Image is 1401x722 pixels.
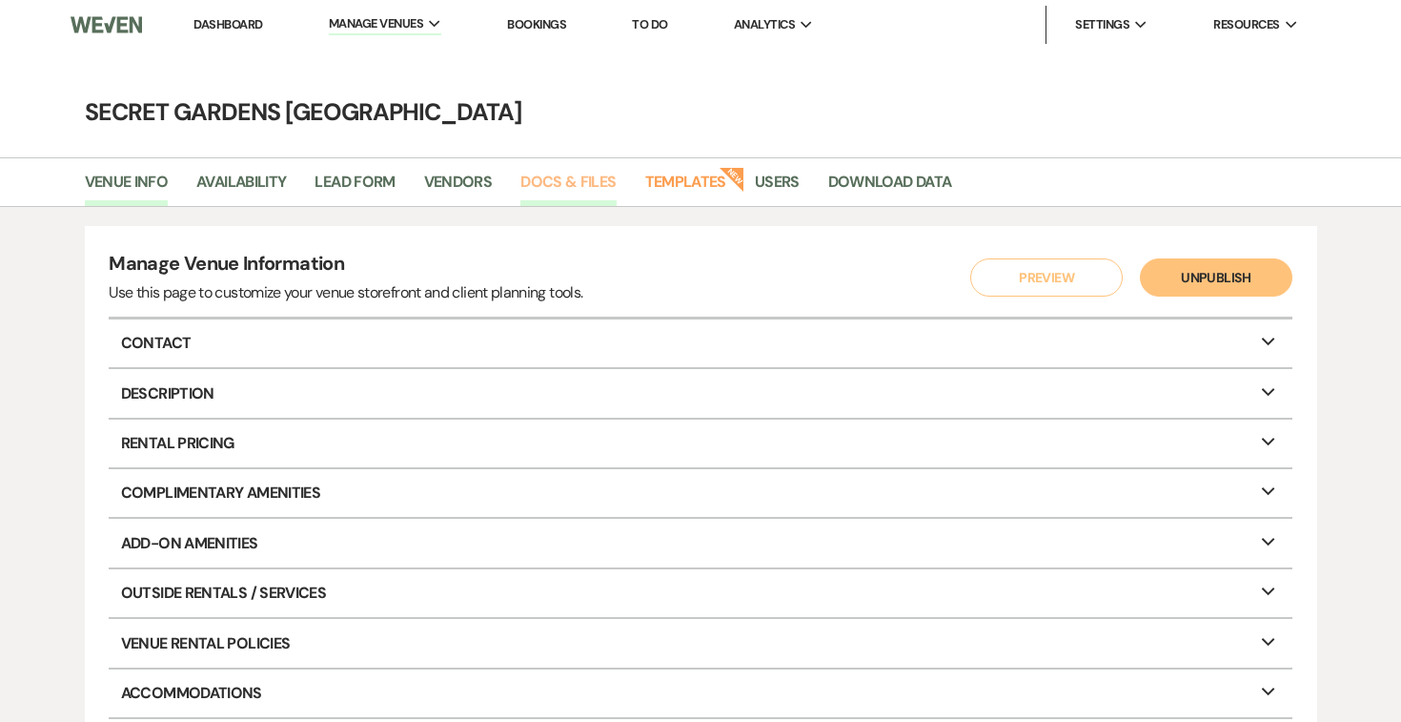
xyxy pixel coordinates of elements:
p: Contact [109,320,1291,367]
a: Availability [196,170,286,206]
a: Templates [645,170,726,206]
a: Venue Info [85,170,169,206]
span: Settings [1075,15,1129,34]
p: Outside Rentals / Services [109,569,1291,617]
p: Rental Pricing [109,420,1291,467]
h4: Secret Gardens [GEOGRAPHIC_DATA] [14,95,1387,129]
span: Analytics [734,15,795,34]
button: Preview [970,258,1123,297]
a: Dashboard [193,16,262,32]
a: Docs & Files [520,170,616,206]
h4: Manage Venue Information [109,250,582,281]
a: Lead Form [315,170,395,206]
a: To Do [632,16,667,32]
span: Resources [1213,15,1279,34]
span: Manage Venues [329,14,423,33]
a: Bookings [507,16,566,32]
p: Add-On Amenities [109,519,1291,567]
a: Vendors [424,170,493,206]
p: Venue Rental Policies [109,619,1291,667]
button: Unpublish [1140,258,1292,297]
img: Weven Logo [71,5,142,45]
p: Accommodations [109,670,1291,717]
a: Users [755,170,800,206]
a: Preview [965,258,1118,297]
a: Download Data [828,170,952,206]
p: Complimentary Amenities [109,469,1291,517]
div: Use this page to customize your venue storefront and client planning tools. [109,281,582,304]
strong: New [719,165,745,192]
p: Description [109,369,1291,417]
